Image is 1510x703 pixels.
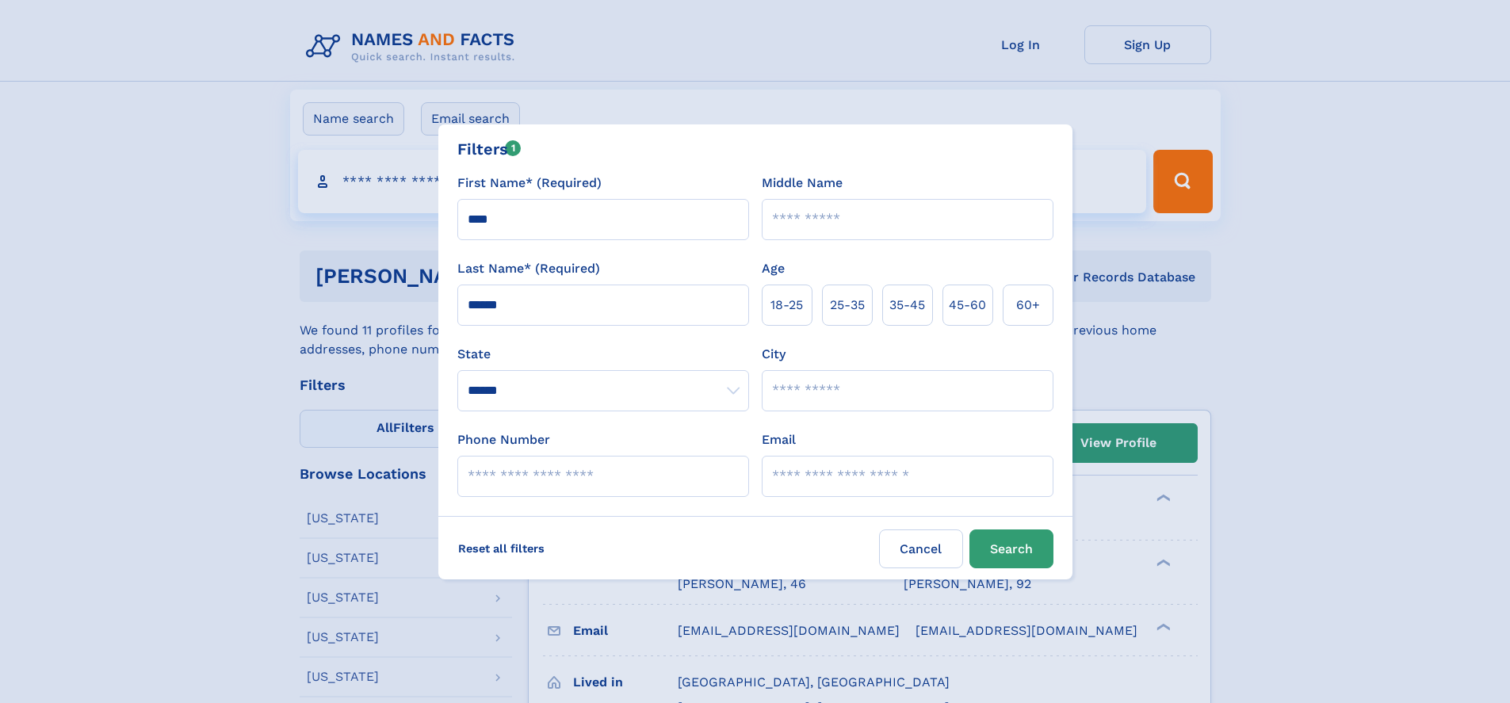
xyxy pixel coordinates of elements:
span: 60+ [1016,296,1040,315]
span: 18‑25 [770,296,803,315]
span: 25‑35 [830,296,865,315]
label: Reset all filters [448,529,555,567]
label: First Name* (Required) [457,174,602,193]
label: Cancel [879,529,963,568]
label: Last Name* (Required) [457,259,600,278]
label: Phone Number [457,430,550,449]
label: Age [762,259,785,278]
label: State [457,345,749,364]
span: 35‑45 [889,296,925,315]
label: City [762,345,786,364]
label: Email [762,430,796,449]
button: Search [969,529,1053,568]
span: 45‑60 [949,296,986,315]
div: Filters [457,137,522,161]
label: Middle Name [762,174,843,193]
